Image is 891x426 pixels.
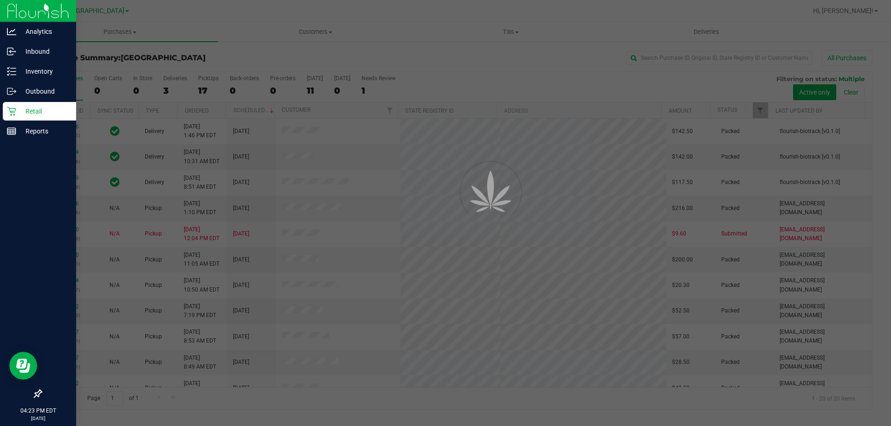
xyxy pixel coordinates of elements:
[16,126,72,137] p: Reports
[7,67,16,76] inline-svg: Inventory
[16,106,72,117] p: Retail
[16,46,72,57] p: Inbound
[7,87,16,96] inline-svg: Outbound
[16,66,72,77] p: Inventory
[7,27,16,36] inline-svg: Analytics
[4,407,72,415] p: 04:23 PM EDT
[16,86,72,97] p: Outbound
[4,415,72,422] p: [DATE]
[7,107,16,116] inline-svg: Retail
[7,127,16,136] inline-svg: Reports
[16,26,72,37] p: Analytics
[9,352,37,380] iframe: Resource center
[7,47,16,56] inline-svg: Inbound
